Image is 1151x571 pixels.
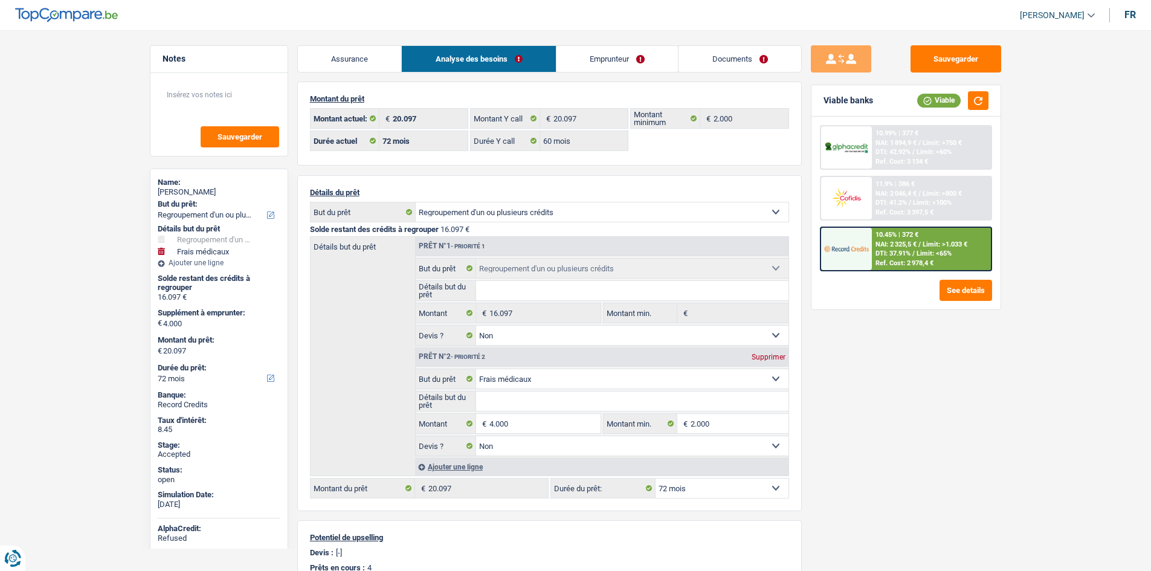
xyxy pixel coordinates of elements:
[310,533,789,542] p: Potentiel de upselling
[677,414,691,433] span: €
[471,109,540,128] label: Montant Y call
[158,363,278,373] label: Durée du prêt:
[471,131,540,150] label: Durée Y call
[875,231,918,239] div: 10.45% | 372 €
[158,524,280,534] div: AlphaCredit:
[158,534,280,543] div: Refused
[1124,9,1136,21] div: fr
[824,95,873,106] div: Viable banks
[824,141,869,155] img: AlphaCredit
[917,148,952,156] span: Limit: <60%
[875,250,911,257] span: DTI: 37.91%
[923,139,962,147] span: Limit: >750 €
[158,318,162,328] span: €
[476,414,489,433] span: €
[824,237,869,260] img: Record Credits
[451,243,485,250] span: - Priorité 1
[416,259,477,278] label: But du prêt
[158,390,280,400] div: Banque:
[912,250,915,257] span: /
[158,465,280,475] div: Status:
[158,292,280,302] div: 16.097 €
[679,46,801,72] a: Documents
[158,450,280,459] div: Accepted
[218,133,262,141] span: Sauvegarder
[604,303,677,323] label: Montant min.
[336,548,342,557] p: [-]
[310,94,789,103] p: Montant du prêt
[158,308,278,318] label: Supplément à emprunter:
[416,281,477,300] label: Détails but du prêt
[875,208,933,216] div: Ref. Cost: 3 397,5 €
[201,126,279,147] button: Sauvegarder
[875,139,917,147] span: NAI: 1 894,9 €
[158,440,280,450] div: Stage:
[875,158,928,166] div: Ref. Cost: 3 134 €
[700,109,714,128] span: €
[875,129,918,137] div: 10.99% | 377 €
[551,479,656,498] label: Durée du prêt:
[476,303,489,323] span: €
[416,392,477,411] label: Détails but du prêt
[913,199,952,207] span: Limit: <100%
[875,180,915,188] div: 11.9% | 386 €
[310,548,334,557] p: Devis :
[158,224,280,234] div: Détails but du prêt
[416,326,477,345] label: Devis ?
[158,500,280,509] div: [DATE]
[912,148,915,156] span: /
[311,131,380,150] label: Durée actuel
[158,259,280,267] div: Ajouter une ligne
[875,199,907,207] span: DTI: 41.2%
[824,187,869,209] img: Cofidis
[875,259,933,267] div: Ref. Cost: 2 978,4 €
[158,199,278,209] label: But du prêt:
[1020,10,1085,21] span: [PERSON_NAME]
[298,46,402,72] a: Assurance
[158,416,280,425] div: Taux d'intérêt:
[158,400,280,410] div: Record Credits
[311,237,415,251] label: Détails but du prêt
[631,109,700,128] label: Montant minimum
[416,303,477,323] label: Montant
[379,109,393,128] span: €
[940,280,992,301] button: See details
[917,94,961,107] div: Viable
[918,139,921,147] span: /
[416,414,477,433] label: Montant
[311,479,415,498] label: Montant du prêt
[875,148,911,156] span: DTI: 42.92%
[909,199,911,207] span: /
[415,479,428,498] span: €
[556,46,679,72] a: Emprunteur
[440,225,469,234] span: 16.097 €
[416,436,477,456] label: Devis ?
[923,240,967,248] span: Limit: >1.033 €
[875,240,917,248] span: NAI: 2 325,5 €
[677,303,691,323] span: €
[163,54,276,64] h5: Notes
[416,353,488,361] div: Prêt n°2
[917,250,952,257] span: Limit: <65%
[15,8,118,22] img: TopCompare Logo
[415,458,788,476] div: Ajouter une ligne
[604,414,677,433] label: Montant min.
[749,353,788,361] div: Supprimer
[540,109,553,128] span: €
[402,46,556,72] a: Analyse des besoins
[158,346,162,356] span: €
[416,242,488,250] div: Prêt n°1
[923,190,962,198] span: Limit: >800 €
[158,274,280,292] div: Solde restant des crédits à regrouper
[875,190,917,198] span: NAI: 2 046,4 €
[158,490,280,500] div: Simulation Date:
[158,425,280,434] div: 8.45
[158,187,280,197] div: [PERSON_NAME]
[310,188,789,197] p: Détails du prêt
[158,178,280,187] div: Name:
[918,190,921,198] span: /
[310,225,439,234] span: Solde restant des crédits à regrouper
[416,369,477,389] label: But du prêt
[911,45,1001,73] button: Sauvegarder
[1010,5,1095,25] a: [PERSON_NAME]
